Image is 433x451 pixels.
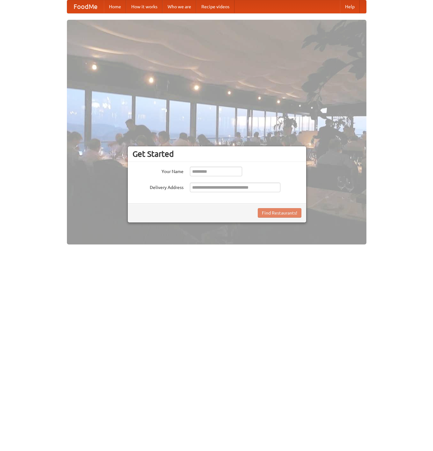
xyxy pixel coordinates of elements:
[340,0,360,13] a: Help
[133,149,301,159] h3: Get Started
[162,0,196,13] a: Who we are
[196,0,235,13] a: Recipe videos
[104,0,126,13] a: Home
[133,183,184,191] label: Delivery Address
[133,167,184,175] label: Your Name
[67,0,104,13] a: FoodMe
[126,0,162,13] a: How it works
[258,208,301,218] button: Find Restaurants!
